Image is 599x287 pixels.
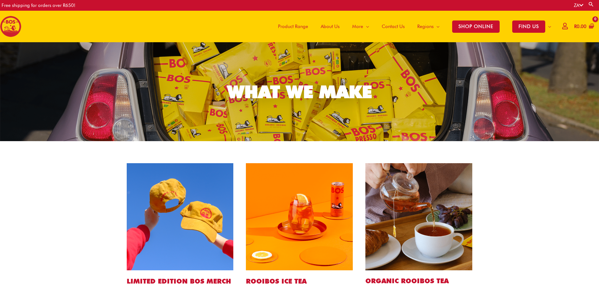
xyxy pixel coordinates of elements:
span: Product Range [278,17,308,36]
a: Contact Us [375,11,411,42]
a: Search button [588,1,594,7]
a: About Us [314,11,346,42]
a: More [346,11,375,42]
a: Product Range [272,11,314,42]
bdi: 0.00 [574,24,586,29]
span: FIND US [512,20,545,33]
img: bos cap [127,163,234,270]
h1: ROOIBOS ICE TEA [246,277,353,286]
span: More [352,17,363,36]
nav: Site Navigation [267,11,557,42]
img: bos tea bags website1 [365,163,472,270]
h1: LIMITED EDITION BOS MERCH [127,277,234,286]
h2: Organic ROOIBOS TEA [365,277,472,285]
a: Regions [411,11,446,42]
span: Regions [417,17,434,36]
span: R [574,24,577,29]
span: SHOP ONLINE [452,20,500,33]
a: ZA [574,3,583,8]
a: SHOP ONLINE [446,11,506,42]
a: View Shopping Cart, empty [573,20,594,34]
span: Contact Us [382,17,405,36]
div: WHAT WE MAKE [227,83,372,100]
span: About Us [321,17,340,36]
